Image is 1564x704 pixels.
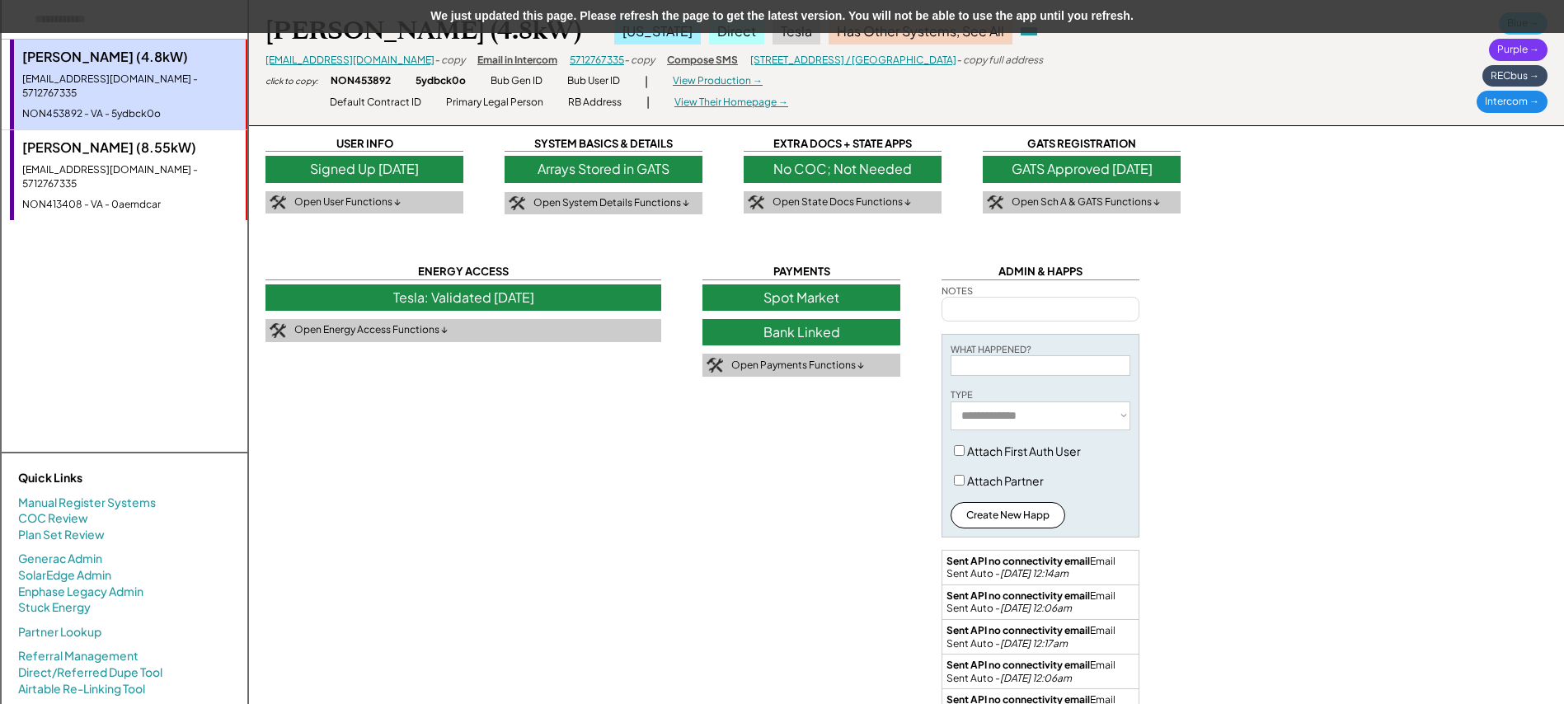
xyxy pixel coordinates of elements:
div: Spot Market [702,284,900,311]
a: Direct/Referred Dupe Tool [18,664,162,681]
div: RB Address [568,96,622,110]
div: Email Sent Auto - [946,659,1134,684]
em: [DATE] 12:14am [1000,567,1068,580]
div: [PERSON_NAME] (4.8kW) [265,15,581,47]
a: [EMAIL_ADDRESS][DOMAIN_NAME] [265,54,434,66]
div: NON453892 [331,74,391,88]
div: Open Energy Access Functions ↓ [294,323,448,337]
div: [EMAIL_ADDRESS][DOMAIN_NAME] - 5712767335 [22,73,237,101]
em: [DATE] 12:17am [1000,637,1068,650]
div: Compose SMS [667,54,738,68]
a: Stuck Energy [18,599,91,616]
div: Bank Linked [702,319,900,345]
div: GATS REGISTRATION [983,136,1181,152]
div: Signed Up [DATE] [265,156,463,182]
div: Bub Gen ID [491,74,542,88]
div: Open State Docs Functions ↓ [773,195,911,209]
a: Referral Management [18,648,139,664]
div: GATS Approved [DATE] [983,156,1181,182]
strong: Sent API no connectivity email [946,659,1090,671]
em: [DATE] 12:06am [1000,602,1072,614]
div: Email in Intercom [477,54,557,68]
a: 5712767335 [570,54,624,66]
div: Primary Legal Person [446,96,543,110]
em: [DATE] 12:06am [1000,672,1072,684]
a: SolarEdge Admin [18,567,111,584]
a: Partner Lookup [18,624,101,641]
div: Open Payments Functions ↓ [731,359,864,373]
a: Enphase Legacy Admin [18,584,143,600]
a: Airtable Re-Linking Tool [18,681,145,697]
div: [PERSON_NAME] (4.8kW) [22,48,237,66]
div: Bub User ID [567,74,620,88]
strong: Sent API no connectivity email [946,555,1090,567]
img: tool-icon.png [509,196,525,211]
div: Purple → [1489,39,1548,61]
img: tool-icon.png [270,195,286,210]
div: ADMIN & HAPPS [942,264,1139,279]
div: View Their Homepage → [674,96,788,110]
div: Intercom → [1477,91,1548,113]
div: NOTES [942,284,973,297]
a: COC Review [18,510,88,527]
a: Generac Admin [18,551,102,567]
div: EXTRA DOCS + STATE APPS [744,136,942,152]
a: [STREET_ADDRESS] / [GEOGRAPHIC_DATA] [750,54,956,66]
div: View Production → [673,74,763,88]
div: [EMAIL_ADDRESS][DOMAIN_NAME] - 5712767335 [22,163,237,191]
label: Attach First Auth User [967,444,1081,458]
button: Create New Happ [951,502,1065,528]
img: tool-icon.png [987,195,1003,210]
div: RECbus → [1482,65,1548,87]
div: Quick Links [18,470,183,486]
div: USER INFO [265,136,463,152]
strong: Sent API no connectivity email [946,589,1090,602]
div: Email Sent Auto - [946,624,1134,650]
div: WHAT HAPPENED? [951,343,1031,355]
div: Email Sent Auto - [946,589,1134,615]
div: | [646,94,650,110]
img: tool-icon.png [748,195,764,210]
div: TYPE [951,388,973,401]
div: No COC; Not Needed [744,156,942,182]
div: Arrays Stored in GATS [505,156,702,182]
div: Tesla: Validated [DATE] [265,284,661,311]
div: - copy [434,54,465,68]
strong: Sent API no connectivity email [946,624,1090,636]
div: SYSTEM BASICS & DETAILS [505,136,702,152]
div: Open User Functions ↓ [294,195,401,209]
img: tool-icon.png [707,358,723,373]
div: NON413408 - VA - 0aemdcar [22,198,237,212]
div: | [645,73,648,90]
div: - copy full address [956,54,1043,68]
div: ENERGY ACCESS [265,264,661,279]
img: tool-icon.png [270,323,286,338]
div: [PERSON_NAME] (8.55kW) [22,138,237,157]
div: click to copy: [265,75,318,87]
a: Plan Set Review [18,527,105,543]
div: NON453892 - VA - 5ydbck0o [22,107,237,121]
label: Attach Partner [967,473,1044,488]
div: 5ydbck0o [416,74,466,88]
div: Email Sent Auto - [946,555,1134,580]
div: Open Sch A & GATS Functions ↓ [1012,195,1160,209]
div: - copy [624,54,655,68]
div: Default Contract ID [330,96,421,110]
div: Open System Details Functions ↓ [533,196,689,210]
div: PAYMENTS [702,264,900,279]
a: Manual Register Systems [18,495,156,511]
